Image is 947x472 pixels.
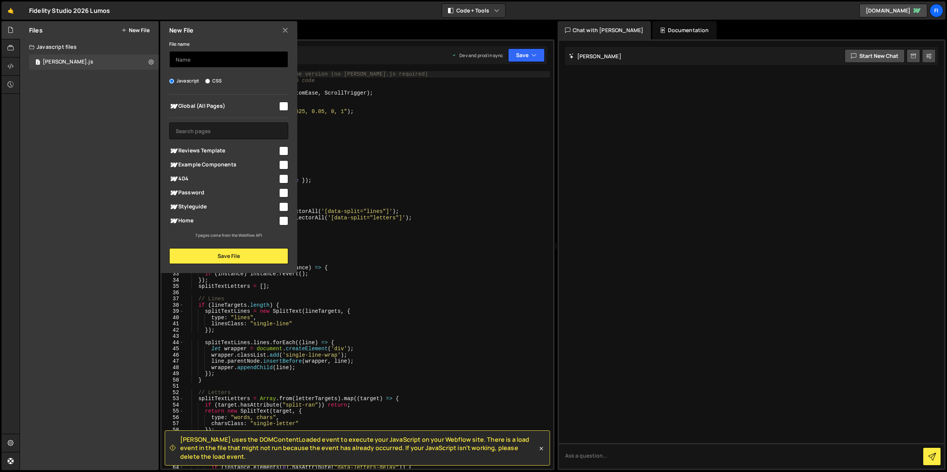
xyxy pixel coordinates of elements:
div: 51 [162,383,184,390]
div: Dev and prod in sync [452,52,503,59]
button: Save File [169,248,288,264]
div: 54 [162,402,184,408]
label: Javascript [169,77,199,85]
h2: New File [169,26,193,34]
div: Keywords nach Traffic [82,45,130,50]
div: 45 [162,346,184,352]
div: Chat with [PERSON_NAME] [558,21,651,39]
div: v 4.0.25 [21,12,37,18]
a: 🤙 [2,2,20,20]
div: 40 [162,315,184,321]
a: Fi [930,4,943,17]
div: Domain: [PERSON_NAME][DOMAIN_NAME] [20,20,125,26]
button: New File [121,27,150,33]
div: 63 [162,458,184,464]
div: 46 [162,352,184,359]
div: 55 [162,408,184,415]
div: 57 [162,421,184,427]
small: 7 pages come from the Webflow API [195,233,262,238]
div: 41 [162,321,184,327]
div: 35 [162,283,184,290]
span: Example Components [169,160,278,169]
div: 47 [162,358,184,365]
img: website_grey.svg [12,20,18,26]
div: 42 [162,327,184,334]
label: File name [169,40,190,48]
div: 34 [162,277,184,284]
div: 33 [162,271,184,277]
span: Password [169,188,278,197]
div: 60 [162,439,184,446]
div: Javascript files [20,39,159,54]
button: Start new chat [845,49,905,63]
span: 1 [36,60,40,66]
div: 61 [162,446,184,452]
button: Code + Tools [442,4,505,17]
input: Search pages [169,123,288,139]
div: 58 [162,427,184,433]
button: Save [508,48,545,62]
span: Reviews Template [169,146,278,155]
a: [DOMAIN_NAME] [859,4,927,17]
div: Fidelity Studio 2026 Lumos [29,6,110,15]
div: 16516/44821.js [29,54,159,70]
label: CSS [205,77,222,85]
span: 404 [169,174,278,183]
img: tab_domain_overview_orange.svg [31,44,37,50]
img: logo_orange.svg [12,12,18,18]
div: 49 [162,371,184,377]
div: 37 [162,296,184,302]
div: Documentation [652,21,716,39]
span: Global (All Pages) [169,102,278,111]
h2: [PERSON_NAME] [569,53,621,60]
div: 64 [162,464,184,471]
div: 50 [162,377,184,383]
div: 59 [162,433,184,439]
div: [PERSON_NAME].js [43,59,93,65]
span: Home [169,216,278,225]
div: 38 [162,302,184,309]
div: 36 [162,290,184,296]
div: 56 [162,415,184,421]
img: tab_keywords_by_traffic_grey.svg [74,44,80,50]
h2: Files [29,26,43,34]
div: Domain [39,45,56,50]
div: 48 [162,365,184,371]
div: 39 [162,308,184,315]
div: 43 [162,333,184,340]
div: 62 [162,452,184,458]
div: 52 [162,390,184,396]
div: 53 [162,396,184,402]
div: 44 [162,340,184,346]
input: Name [169,51,288,68]
input: Javascript [169,79,174,84]
input: CSS [205,79,210,84]
span: [PERSON_NAME] uses the DOMContentLoaded event to execute your JavaScript on your Webflow site. Th... [180,435,538,461]
span: Styleguide [169,202,278,211]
